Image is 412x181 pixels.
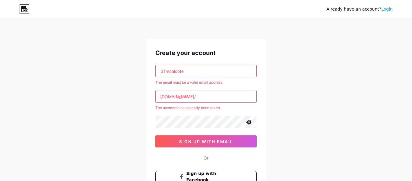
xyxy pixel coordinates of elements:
div: [DOMAIN_NAME]/ [160,93,196,100]
div: Already have an account? [327,6,393,12]
input: Email [156,65,256,77]
div: Or [204,155,208,161]
button: sign up with email [155,135,257,147]
input: username [156,90,256,102]
span: sign up with email [179,139,233,144]
a: Login [381,7,393,11]
div: The email must be a valid email address. [155,80,257,85]
div: The username has already been taken. [155,105,257,111]
div: Create your account [155,48,257,57]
